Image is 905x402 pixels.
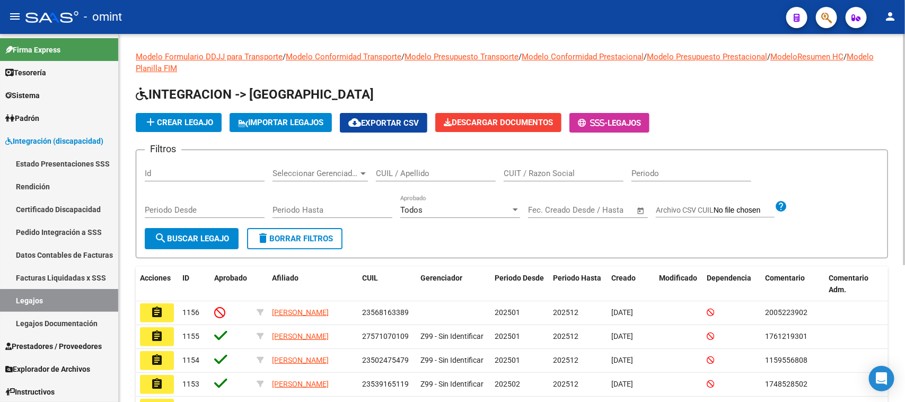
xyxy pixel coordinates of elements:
[151,306,163,319] mat-icon: assignment
[362,380,409,388] span: 23539165119
[5,135,103,147] span: Integración (discapacidad)
[272,332,329,340] span: [PERSON_NAME]
[553,308,578,317] span: 202512
[362,332,409,340] span: 27571070109
[495,380,520,388] span: 202502
[151,378,163,390] mat-icon: assignment
[272,308,329,317] span: [PERSON_NAME]
[230,113,332,132] button: IMPORTAR LEGAJOS
[495,274,544,282] span: Periodo Desde
[154,232,167,244] mat-icon: search
[495,308,520,317] span: 202501
[358,267,416,302] datatable-header-cell: CUIL
[765,332,807,340] span: 1761219301
[272,274,298,282] span: Afiliado
[702,267,761,302] datatable-header-cell: Dependencia
[549,267,607,302] datatable-header-cell: Periodo Hasta
[869,366,894,391] div: Open Intercom Messenger
[607,267,655,302] datatable-header-cell: Creado
[182,380,199,388] span: 1153
[5,44,60,56] span: Firma Express
[5,363,90,375] span: Explorador de Archivos
[829,274,868,294] span: Comentario Adm.
[272,356,329,364] span: [PERSON_NAME]
[182,308,199,317] span: 1156
[286,52,401,62] a: Modelo Conformidad Transporte
[136,52,283,62] a: Modelo Formulario DDJJ para Transporte
[151,330,163,343] mat-icon: assignment
[145,228,239,249] button: Buscar Legajo
[210,267,252,302] datatable-header-cell: Aprobado
[420,380,484,388] span: Z99 - Sin Identificar
[608,118,641,128] span: Legajos
[495,356,520,364] span: 202501
[765,380,807,388] span: 1748528502
[659,274,697,282] span: Modificado
[348,116,361,129] mat-icon: cloud_download
[765,356,807,364] span: 1159556808
[416,267,490,302] datatable-header-cell: Gerenciador
[647,52,767,62] a: Modelo Presupuesto Prestacional
[238,118,323,127] span: IMPORTAR LEGAJOS
[765,274,805,282] span: Comentario
[707,274,751,282] span: Dependencia
[5,90,40,101] span: Sistema
[340,113,427,133] button: Exportar CSV
[182,356,199,364] span: 1154
[765,308,807,317] span: 2005223902
[444,118,553,127] span: Descargar Documentos
[182,274,189,282] span: ID
[8,10,21,23] mat-icon: menu
[136,87,374,102] span: INTEGRACION -> [GEOGRAPHIC_DATA]
[182,332,199,340] span: 1155
[553,380,578,388] span: 202512
[214,274,247,282] span: Aprobado
[136,113,222,132] button: Crear Legajo
[144,116,157,128] mat-icon: add
[611,356,633,364] span: [DATE]
[154,234,229,243] span: Buscar Legajo
[420,274,462,282] span: Gerenciador
[178,267,210,302] datatable-header-cell: ID
[435,113,561,132] button: Descargar Documentos
[770,52,844,62] a: ModeloResumen HC
[824,267,888,302] datatable-header-cell: Comentario Adm.
[348,118,419,128] span: Exportar CSV
[611,380,633,388] span: [DATE]
[247,228,342,249] button: Borrar Filtros
[405,52,519,62] a: Modelo Presupuesto Transporte
[528,205,563,215] input: Start date
[268,267,358,302] datatable-header-cell: Afiliado
[136,267,178,302] datatable-header-cell: Acciones
[611,332,633,340] span: [DATE]
[569,113,649,133] button: -Legajos
[362,274,378,282] span: CUIL
[611,308,633,317] span: [DATE]
[5,386,55,398] span: Instructivos
[553,332,578,340] span: 202512
[272,380,329,388] span: [PERSON_NAME]
[144,118,213,127] span: Crear Legajo
[572,205,623,215] input: End date
[761,267,824,302] datatable-header-cell: Comentario
[714,206,775,215] input: Archivo CSV CUIL
[420,356,484,364] span: Z99 - Sin Identificar
[257,234,333,243] span: Borrar Filtros
[420,332,484,340] span: Z99 - Sin Identificar
[553,356,578,364] span: 202512
[400,205,423,215] span: Todos
[635,205,647,217] button: Open calendar
[362,308,409,317] span: 23568163389
[151,354,163,366] mat-icon: assignment
[522,52,644,62] a: Modelo Conformidad Prestacional
[140,274,171,282] span: Acciones
[884,10,897,23] mat-icon: person
[578,118,608,128] span: -
[5,67,46,78] span: Tesorería
[257,232,269,244] mat-icon: delete
[5,112,39,124] span: Padrón
[490,267,549,302] datatable-header-cell: Periodo Desde
[655,267,702,302] datatable-header-cell: Modificado
[611,274,636,282] span: Creado
[362,356,409,364] span: 23502475479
